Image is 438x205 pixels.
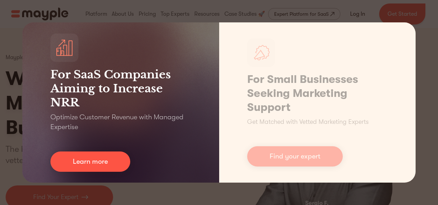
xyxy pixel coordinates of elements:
[50,68,191,109] h3: For SaaS Companies Aiming to Increase NRR
[247,117,369,127] p: Get Matched with Vetted Marketing Experts
[50,112,191,132] p: Optimize Customer Revenue with Managed Expertise
[247,72,388,114] h1: For Small Businesses Seeking Marketing Support
[50,151,130,172] a: Learn more
[247,146,343,167] a: Find your expert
